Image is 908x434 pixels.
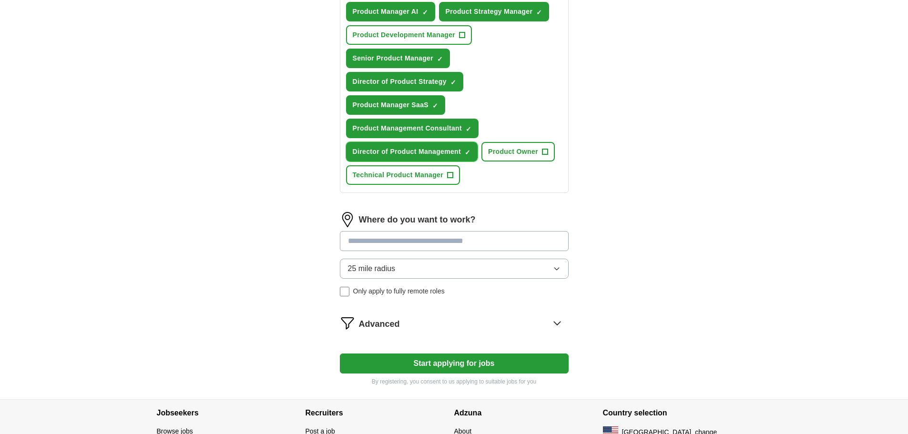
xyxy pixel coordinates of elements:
[340,377,569,386] p: By registering, you consent to us applying to suitable jobs for you
[450,79,456,86] span: ✓
[359,213,476,226] label: Where do you want to work?
[346,95,446,115] button: Product Manager SaaS✓
[359,318,400,331] span: Advanced
[340,259,569,279] button: 25 mile radius
[348,263,396,274] span: 25 mile radius
[422,9,428,16] span: ✓
[346,165,460,185] button: Technical Product Manager
[603,400,752,426] h4: Country selection
[346,2,435,21] button: Product Manager AI✓
[340,212,355,227] img: location.png
[340,315,355,331] img: filter
[353,7,418,17] span: Product Manager AI
[488,147,538,157] span: Product Owner
[346,25,472,45] button: Product Development Manager
[353,100,429,110] span: Product Manager SaaS
[340,353,569,373] button: Start applying for jobs
[439,2,550,21] button: Product Strategy Manager✓
[353,53,434,63] span: Senior Product Manager
[437,55,443,63] span: ✓
[353,30,456,40] span: Product Development Manager
[346,49,450,68] button: Senior Product Manager✓
[353,147,461,157] span: Director of Product Management
[346,142,478,161] button: Director of Product Management✓
[353,77,447,87] span: Director of Product Strategy
[340,287,349,296] input: Only apply to fully remote roles
[353,170,444,180] span: Technical Product Manager
[346,119,479,138] button: Product Management Consultant✓
[346,72,463,91] button: Director of Product Strategy✓
[466,125,471,133] span: ✓
[536,9,542,16] span: ✓
[446,7,533,17] span: Product Strategy Manager
[353,286,445,296] span: Only apply to fully remote roles
[481,142,555,161] button: Product Owner
[353,123,462,133] span: Product Management Consultant
[432,102,438,110] span: ✓
[465,149,470,156] span: ✓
